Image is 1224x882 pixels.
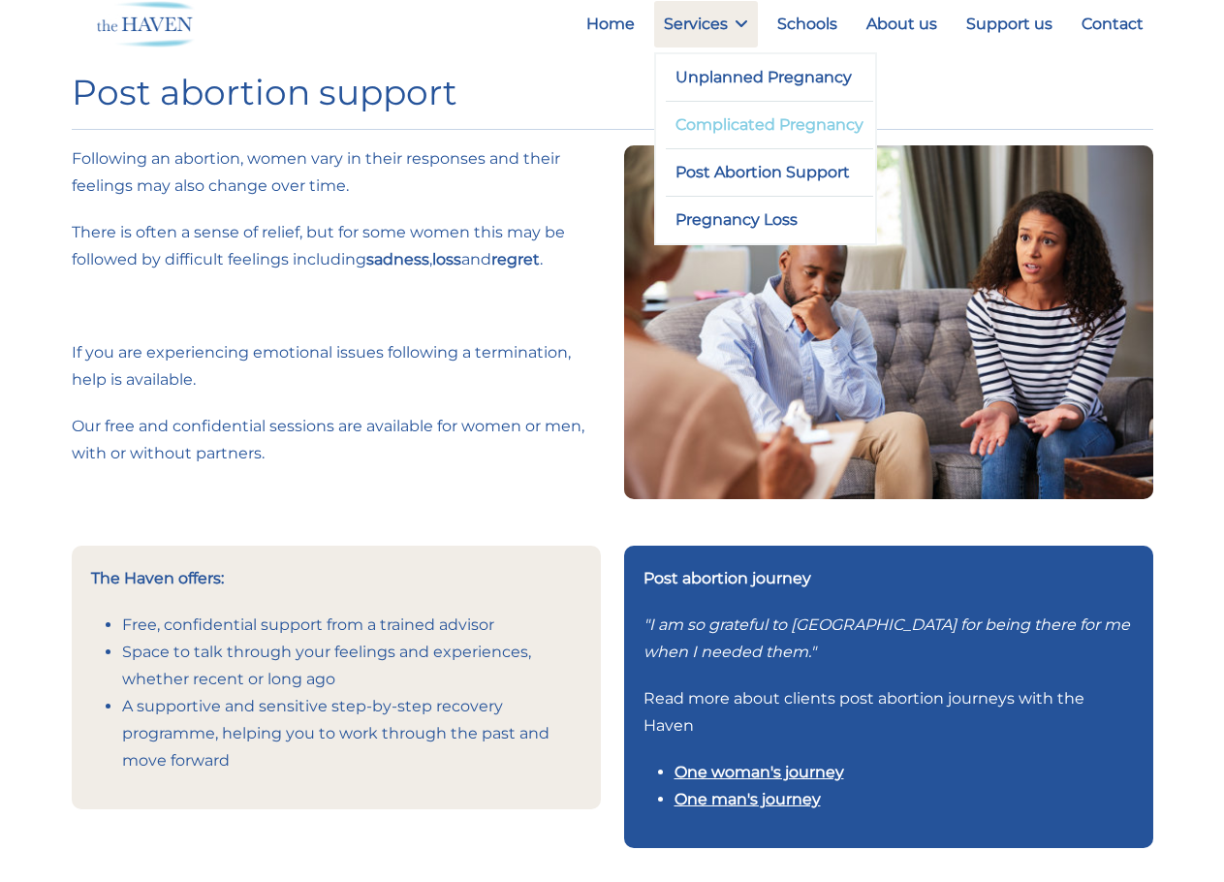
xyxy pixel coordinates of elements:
[491,250,540,268] strong: regret
[768,1,847,47] a: Schools
[643,569,811,587] strong: Post abortion journey
[1072,1,1153,47] a: Contact
[72,72,1153,113] h1: Post abortion support
[432,250,461,268] strong: loss
[666,54,874,101] a: Unplanned Pregnancy
[72,145,601,200] p: Following an abortion, women vary in their responses and their feelings may also change over time.
[957,1,1062,47] a: Support us
[72,219,601,273] p: There is often a sense of relief, but for some women this may be followed by difficult feelings i...
[654,1,758,47] a: Services
[122,612,581,639] li: Free, confidential support from a trained advisor
[72,339,601,394] p: If you are experiencing emotional issues following a termination, help is available.
[643,612,1134,666] p: "I am so grateful to [GEOGRAPHIC_DATA] for being there for me when I needed them."
[675,790,821,808] a: One man's journey
[666,149,874,196] a: Post Abortion Support
[122,639,581,693] li: Space to talk through your feelings and experiences, whether recent or long ago
[624,145,1153,498] img: Young couple in crisis trying solve problem during counselling
[366,250,429,268] strong: sadness
[666,197,874,243] a: Pregnancy Loss
[577,1,644,47] a: Home
[122,693,581,774] li: A supportive and sensitive step-by-step recovery programme, helping you to work through the past ...
[72,413,601,467] p: Our free and confidential sessions are available for women or men, with or without partners.
[675,763,844,781] a: One woman's journey
[857,1,947,47] a: About us
[91,569,224,587] strong: The Haven offers:
[666,102,874,148] a: Complicated Pregnancy
[643,685,1134,740] p: Read more about clients post abortion journeys with the Haven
